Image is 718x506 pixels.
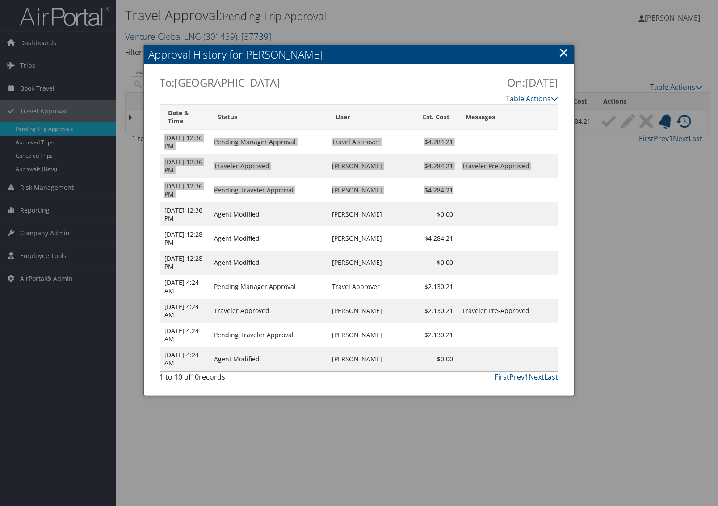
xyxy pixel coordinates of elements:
[409,347,458,371] td: $0.00
[328,251,409,275] td: [PERSON_NAME]
[409,130,458,154] td: $4,284.21
[160,275,210,299] td: [DATE] 4:24 AM
[328,347,409,371] td: [PERSON_NAME]
[210,154,328,178] td: Traveler Approved
[458,154,558,178] td: Traveler Pre-Approved
[210,226,328,251] td: Agent Modified
[210,299,328,323] td: Traveler Approved
[525,372,529,382] a: 1
[174,75,280,90] span: [GEOGRAPHIC_DATA]
[458,299,558,323] td: Traveler Pre-Approved
[160,178,210,202] td: [DATE] 12:36 PM
[409,154,458,178] td: $4,284.21
[506,94,558,104] a: Table Actions
[409,299,458,323] td: $2,130.21
[328,130,409,154] td: Travel Approver
[495,372,510,382] a: First
[243,47,323,62] span: [PERSON_NAME]
[160,323,210,347] td: [DATE] 4:24 AM
[409,178,458,202] td: $4,284.21
[160,226,210,251] td: [DATE] 12:28 PM
[210,130,328,154] td: Pending Manager Approval
[210,251,328,275] td: Agent Modified
[191,372,199,382] span: 10
[160,347,210,371] td: [DATE] 4:24 AM
[160,130,210,154] td: [DATE] 12:36 PM
[160,299,210,323] td: [DATE] 4:24 AM
[210,105,328,130] th: Status: activate to sort column ascending
[160,105,210,130] th: Date & Time: activate to sort column ascending
[529,372,545,382] a: Next
[559,43,569,61] a: ×
[510,372,525,382] a: Prev
[458,105,558,130] th: Messages: activate to sort column ascending
[144,45,574,64] h2: Approval History for
[328,202,409,226] td: [PERSON_NAME]
[328,154,409,178] td: [PERSON_NAME]
[409,323,458,347] td: $2,130.21
[409,251,458,275] td: $0.00
[328,299,409,323] td: [PERSON_NAME]
[210,275,328,299] td: Pending Manager Approval
[525,75,558,90] span: [DATE]
[210,347,328,371] td: Agent Modified
[409,275,458,299] td: $2,130.21
[210,323,328,347] td: Pending Traveler Approval
[160,75,352,90] h2: To:
[328,323,409,347] td: [PERSON_NAME]
[409,202,458,226] td: $0.00
[160,372,249,387] div: 1 to 10 of records
[328,178,409,202] td: [PERSON_NAME]
[328,275,409,299] td: Travel Approver
[328,226,409,251] td: [PERSON_NAME]
[210,202,328,226] td: Agent Modified
[409,226,458,251] td: $4,284.21
[328,105,409,130] th: User: activate to sort column ascending
[160,202,210,226] td: [DATE] 12:36 PM
[545,372,558,382] a: Last
[160,154,210,178] td: [DATE] 12:36 PM
[160,251,210,275] td: [DATE] 12:28 PM
[366,75,558,90] h2: On:
[210,178,328,202] td: Pending Traveler Approval
[409,105,458,130] th: Est. Cost: activate to sort column ascending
